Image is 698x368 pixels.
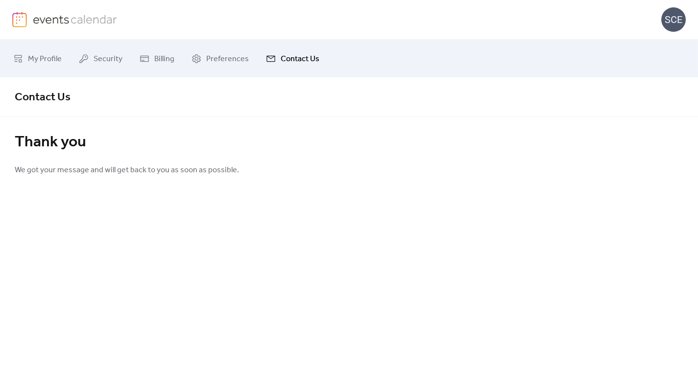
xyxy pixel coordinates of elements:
a: Preferences [184,44,256,73]
img: logo [12,12,27,27]
a: Billing [132,44,182,73]
a: My Profile [6,44,69,73]
span: Contact Us [281,51,319,67]
div: SCE [661,7,686,32]
span: Preferences [206,51,249,67]
span: Billing [154,51,174,67]
span: My Profile [28,51,62,67]
img: logo-type [33,12,118,26]
div: Thank you [15,133,683,152]
span: Contact Us [15,87,71,108]
span: Security [94,51,122,67]
a: Contact Us [259,44,327,73]
a: Security [72,44,130,73]
span: We got your message and will get back to you as soon as possible. [15,164,239,176]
